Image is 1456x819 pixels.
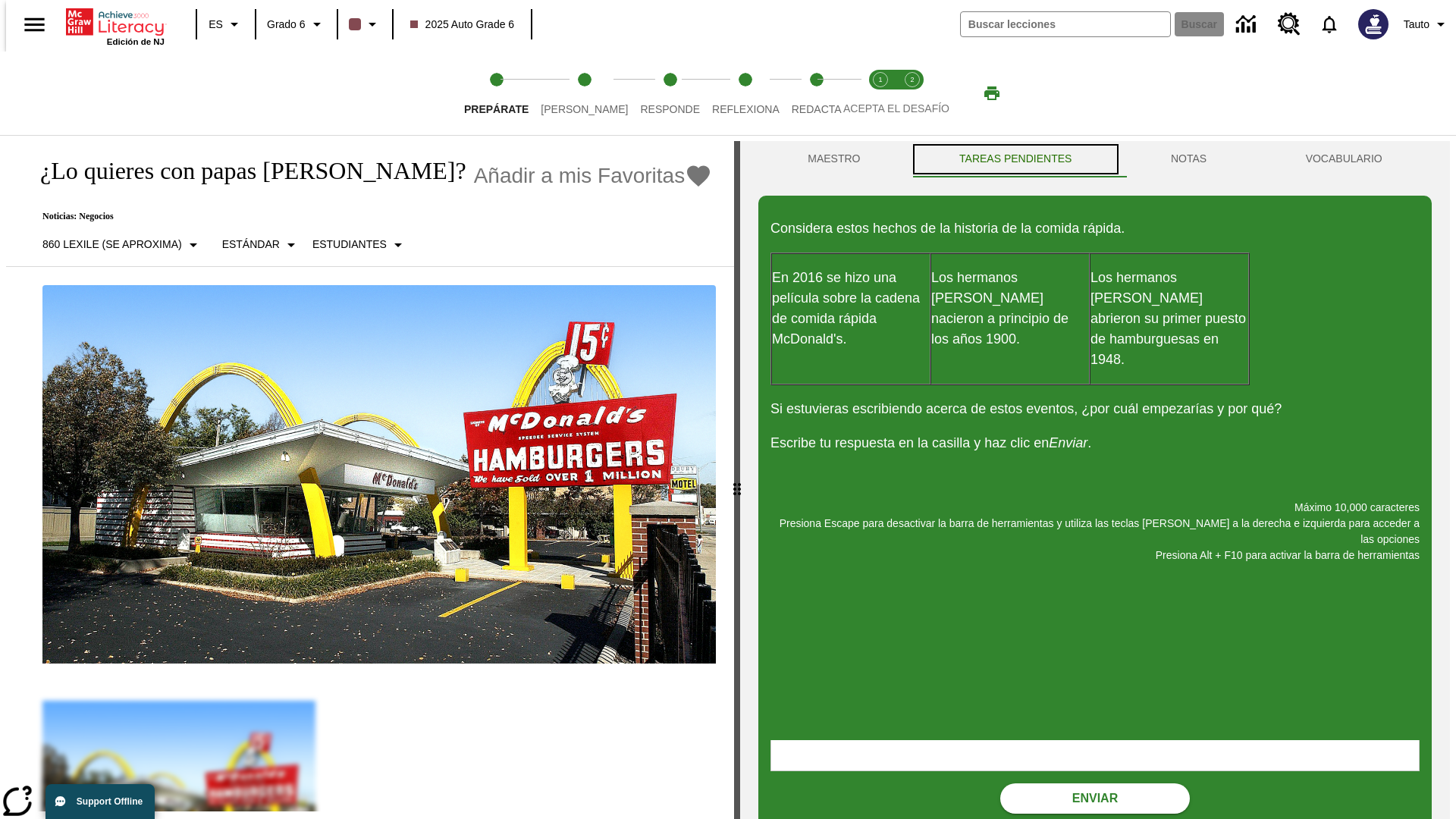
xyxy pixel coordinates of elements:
button: Tipo de apoyo, Estándar [216,231,306,259]
p: Escribe tu respuesta en la casilla y haz clic en . [770,433,1420,453]
a: Notificaciones [1310,5,1349,44]
button: Support Offline [45,784,155,819]
button: Abrir el menú lateral [12,2,57,47]
h1: ¿Lo quieres con papas [PERSON_NAME]? [24,157,466,185]
button: Grado: Grado 6, Elige un grado [261,11,332,38]
span: Reflexiona [712,103,780,115]
button: Lenguaje: ES, Selecciona un idioma [202,11,250,38]
span: 2025 Auto Grade 6 [410,17,515,33]
div: Pulsa la tecla de intro o la barra espaciadora y luego presiona las flechas de derecha e izquierd... [734,141,740,819]
img: Uno de los primeros locales de McDonald's, con el icónico letrero rojo y los arcos amarillos. [42,285,716,664]
p: Máximo 10,000 caracteres [770,500,1420,516]
p: Presiona Escape para desactivar la barra de herramientas y utiliza las teclas [PERSON_NAME] a la ... [770,516,1420,548]
button: Maestro [758,141,910,177]
span: Support Offline [77,796,143,807]
em: Enviar [1049,435,1087,450]
body: Máximo 10,000 caracteres Presiona Escape para desactivar la barra de herramientas y utiliza las t... [6,12,221,26]
text: 1 [878,76,882,83]
button: Acepta el desafío contesta step 2 of 2 [890,52,934,135]
button: Reflexiona step 4 of 5 [700,52,792,135]
input: Buscar campo [961,12,1170,36]
text: 2 [910,76,914,83]
span: Añadir a mis Favoritas [474,164,686,188]
span: Redacta [792,103,842,115]
span: Edición de NJ [107,37,165,46]
button: Escoja un nuevo avatar [1349,5,1398,44]
p: Estudiantes [312,237,387,253]
button: TAREAS PENDIENTES [910,141,1122,177]
img: Avatar [1358,9,1389,39]
p: Estándar [222,237,280,253]
span: Responde [640,103,700,115]
span: ACEPTA EL DESAFÍO [843,102,949,115]
a: Centro de información [1227,4,1269,45]
button: Perfil/Configuración [1398,11,1456,38]
p: 860 Lexile (Se aproxima) [42,237,182,253]
button: VOCABULARIO [1256,141,1432,177]
p: Los hermanos [PERSON_NAME] nacieron a principio de los años 1900. [931,268,1089,350]
p: Presiona Alt + F10 para activar la barra de herramientas [770,548,1420,563]
button: Seleccione Lexile, 860 Lexile (Se aproxima) [36,231,209,259]
span: ES [209,17,223,33]
p: Noticias: Negocios [24,211,712,222]
button: Añadir a mis Favoritas - ¿Lo quieres con papas fritas? [474,162,713,189]
div: reading [6,141,734,811]
p: Los hermanos [PERSON_NAME] abrieron su primer puesto de hamburguesas en 1948. [1090,268,1248,370]
div: activity [740,141,1450,819]
button: El color de la clase es café oscuro. Cambiar el color de la clase. [343,11,388,38]
button: Prepárate step 1 of 5 [452,52,541,135]
button: NOTAS [1122,141,1257,177]
button: Responde step 3 of 5 [628,52,712,135]
span: Prepárate [464,103,529,115]
button: Seleccionar estudiante [306,231,413,259]
p: En 2016 se hizo una película sobre la cadena de comida rápida McDonald's. [772,268,930,350]
p: Si estuvieras escribiendo acerca de estos eventos, ¿por cuál empezarías y por qué? [770,399,1420,419]
a: Centro de recursos, Se abrirá en una pestaña nueva. [1269,4,1310,45]
span: Tauto [1404,17,1429,33]
span: Grado 6 [267,17,306,33]
div: Portada [66,5,165,46]
button: Acepta el desafío lee step 1 of 2 [858,52,902,135]
button: Lee step 2 of 5 [529,52,640,135]
span: [PERSON_NAME] [541,103,628,115]
button: Imprimir [968,80,1016,107]
button: Enviar [1000,783,1190,814]
div: Instructional Panel Tabs [758,141,1432,177]
p: Considera estos hechos de la historia de la comida rápida. [770,218,1420,239]
button: Redacta step 5 of 5 [780,52,854,135]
